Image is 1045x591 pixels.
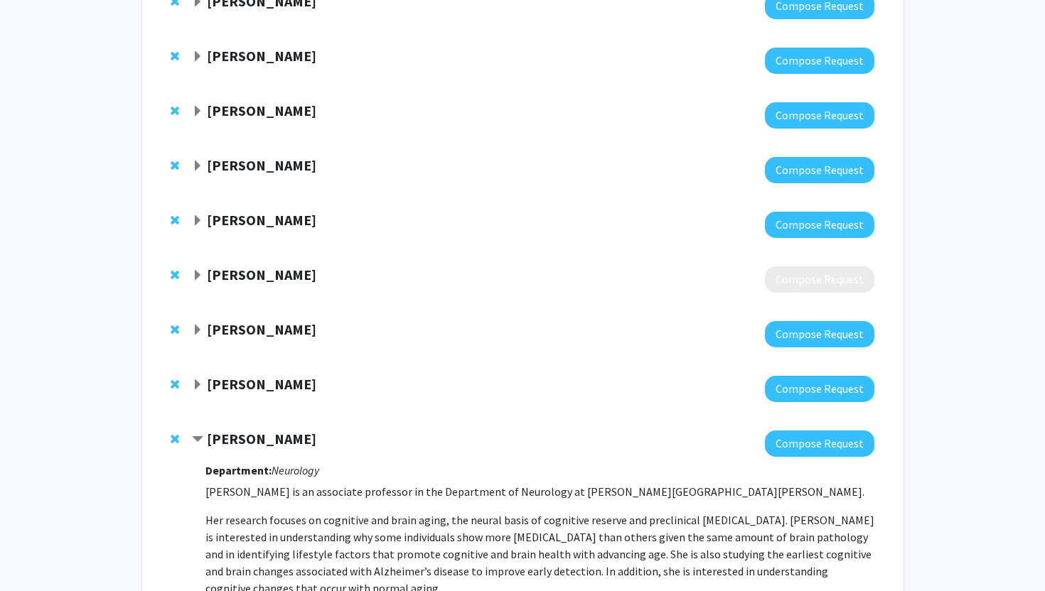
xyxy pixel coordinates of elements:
[192,215,203,227] span: Expand Karen Fleming Bookmark
[171,105,179,116] span: Remove Angela Guarda from bookmarks
[171,160,179,171] span: Remove Shinuo Weng from bookmarks
[272,463,319,477] i: Neurology
[192,161,203,172] span: Expand Shinuo Weng Bookmark
[171,269,179,281] span: Remove Kim Reynolds from bookmarks
[171,433,179,445] span: Remove Anja Soldan from bookmarks
[171,379,179,390] span: Remove Moira-Phoebe Huet from bookmarks
[192,379,203,391] span: Expand Moira-Phoebe Huet Bookmark
[192,51,203,63] span: Expand Shari Liu Bookmark
[207,211,316,229] strong: [PERSON_NAME]
[765,430,874,457] button: Compose Request to Anja Soldan
[765,102,874,129] button: Compose Request to Angela Guarda
[765,376,874,402] button: Compose Request to Moira-Phoebe Huet
[765,321,874,347] button: Compose Request to Jeff Gray
[171,50,179,62] span: Remove Shari Liu from bookmarks
[192,106,203,117] span: Expand Angela Guarda Bookmark
[207,156,316,174] strong: [PERSON_NAME]
[207,266,316,283] strong: [PERSON_NAME]
[11,527,60,580] iframe: Chat
[205,463,272,477] strong: Department:
[192,270,203,281] span: Expand Kim Reynolds Bookmark
[192,434,203,445] span: Contract Anja Soldan Bookmark
[205,483,874,500] p: [PERSON_NAME] is an associate professor in the Department of Neurology at [PERSON_NAME][GEOGRAPHI...
[207,430,316,448] strong: [PERSON_NAME]
[765,48,874,74] button: Compose Request to Shari Liu
[192,325,203,336] span: Expand Jeff Gray Bookmark
[765,212,874,238] button: Compose Request to Karen Fleming
[765,266,874,293] button: Compose Request to Kim Reynolds
[207,375,316,393] strong: [PERSON_NAME]
[765,157,874,183] button: Compose Request to Shinuo Weng
[207,102,316,119] strong: [PERSON_NAME]
[171,324,179,335] span: Remove Jeff Gray from bookmarks
[207,47,316,65] strong: [PERSON_NAME]
[171,215,179,226] span: Remove Karen Fleming from bookmarks
[207,320,316,338] strong: [PERSON_NAME]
